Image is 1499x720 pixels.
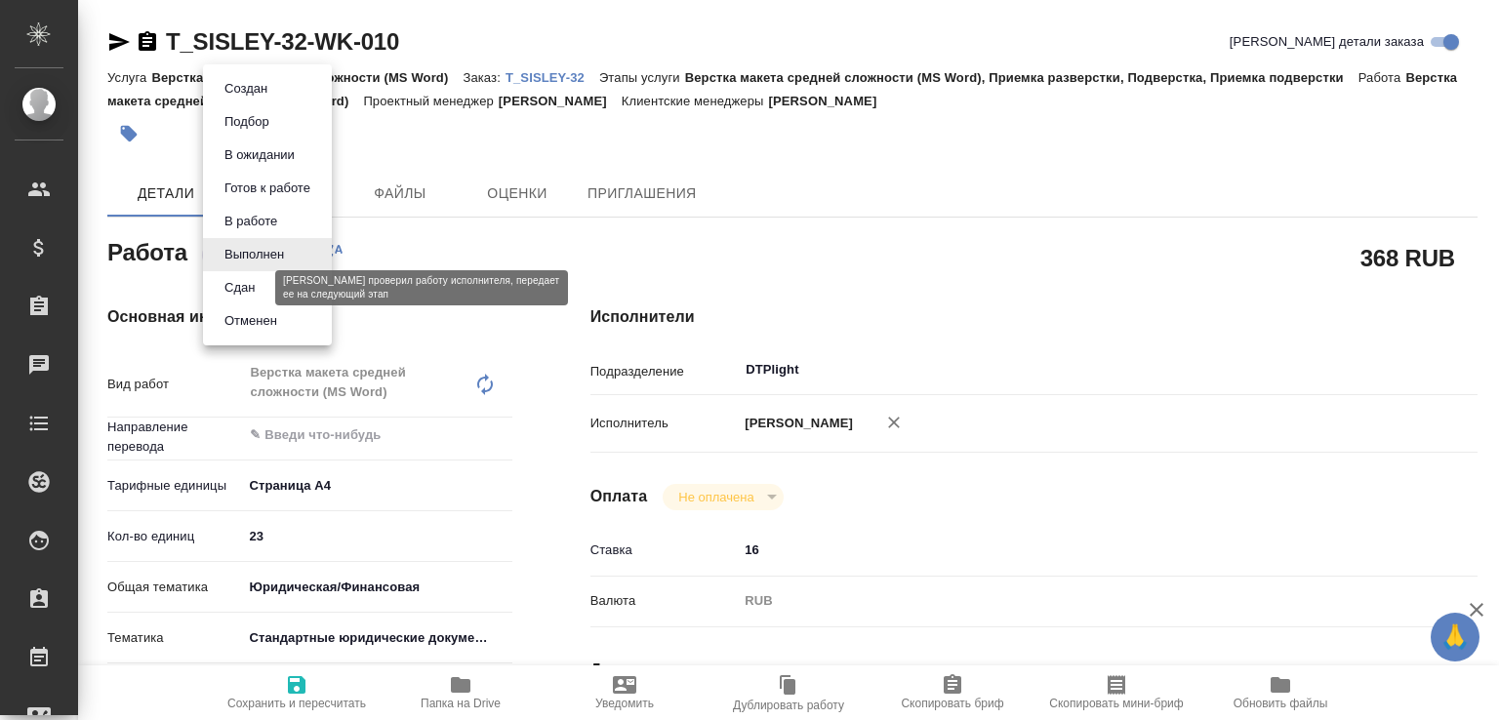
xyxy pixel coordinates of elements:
[219,211,283,232] button: В работе
[219,277,261,299] button: Сдан
[219,78,273,100] button: Создан
[219,244,290,265] button: Выполнен
[219,310,283,332] button: Отменен
[219,144,301,166] button: В ожидании
[219,178,316,199] button: Готов к работе
[219,111,275,133] button: Подбор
